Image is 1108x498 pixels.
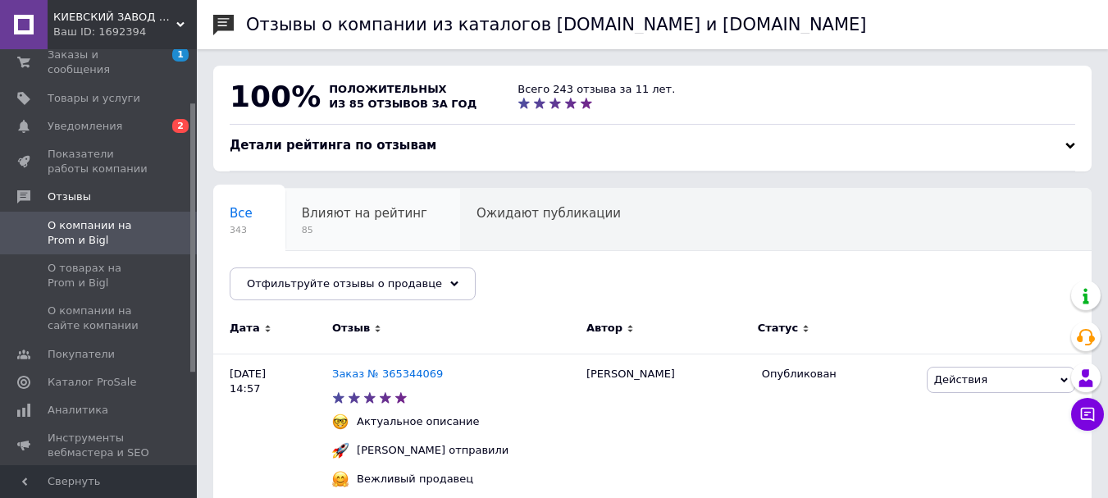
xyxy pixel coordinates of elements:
[586,321,622,336] span: Автор
[329,83,446,95] span: положительных
[332,471,349,487] img: :hugging_face:
[302,206,427,221] span: Влияют на рейтинг
[230,137,1075,154] div: Детали рейтинга по отзывам
[329,98,476,110] span: из 85 отзывов за год
[48,431,152,460] span: Инструменты вебмастера и SEO
[353,443,513,458] div: [PERSON_NAME] отправили
[48,48,152,77] span: Заказы и сообщения
[518,82,675,97] div: Всего 243 отзыва за 11 лет.
[48,119,122,134] span: Уведомления
[247,277,442,290] span: Отфильтруйте отзывы о продавце
[758,321,799,336] span: Статус
[172,48,189,62] span: 1
[332,442,349,459] img: :rocket:
[230,138,436,153] span: Детали рейтинга по отзывам
[230,224,253,236] span: 343
[213,251,440,313] div: Опубликованы без комментария
[53,10,176,25] span: КИЕВСКИЙ ЗАВОД КРОВЕЛЬНЫХ МАТЕРИАЛОВ
[230,268,408,283] span: Опубликованы без комме...
[230,321,260,336] span: Дата
[172,119,189,133] span: 2
[246,15,867,34] h1: Отзывы о компании из каталогов [DOMAIN_NAME] и [DOMAIN_NAME]
[353,472,477,487] div: Вежливый продавец
[934,373,987,386] span: Действия
[230,206,253,221] span: Все
[48,147,152,176] span: Показатели работы компании
[332,368,443,380] a: Заказ № 365344069
[48,218,152,248] span: О компании на Prom и Bigl
[230,80,321,113] span: 100%
[53,25,197,39] div: Ваш ID: 1692394
[332,413,349,430] img: :nerd_face:
[48,403,108,418] span: Аналитика
[48,261,152,290] span: О товарах на Prom и Bigl
[762,367,914,381] div: Опубликован
[48,91,140,106] span: Товары и услуги
[302,224,427,236] span: 85
[48,347,115,362] span: Покупатели
[48,375,136,390] span: Каталог ProSale
[1071,398,1104,431] button: Чат с покупателем
[48,190,91,204] span: Отзывы
[48,304,152,333] span: О компании на сайте компании
[353,414,484,429] div: Актуальное описание
[332,321,370,336] span: Отзыв
[476,206,621,221] span: Ожидают публикации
